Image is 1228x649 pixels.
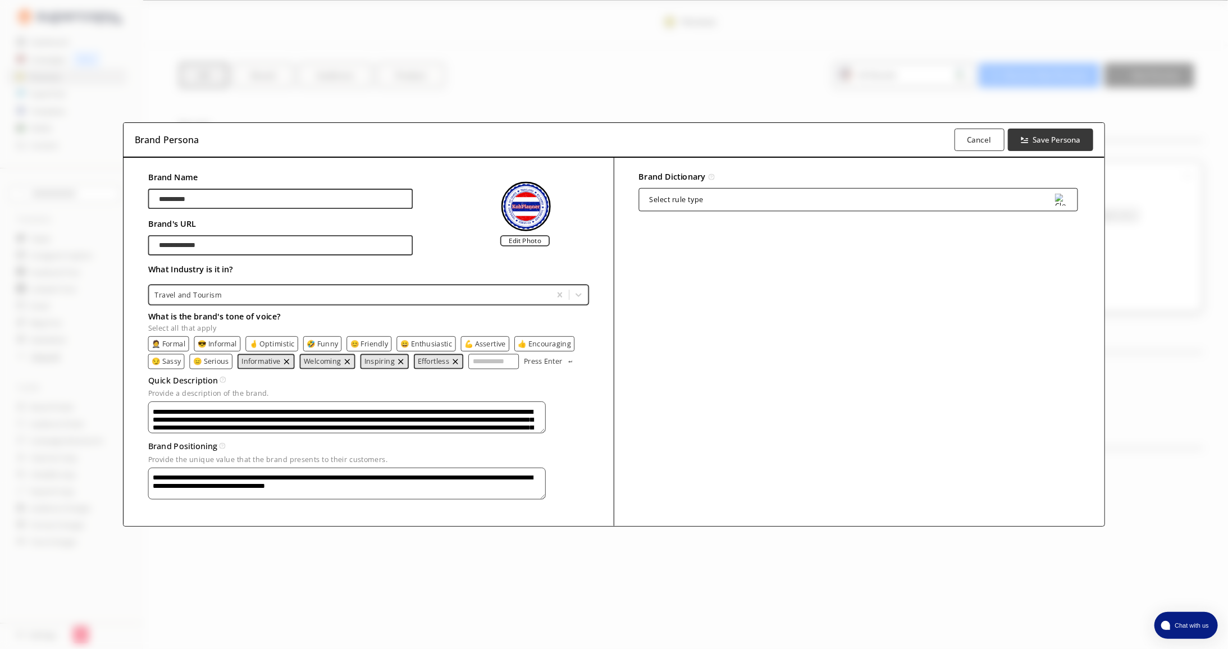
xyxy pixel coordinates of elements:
div: tone-text-list [148,336,589,369]
button: Cancel [955,129,1005,151]
button: Welcoming [304,358,341,365]
h2: What Industry is it in? [148,262,589,277]
button: Press Enter Press Enter [524,354,574,369]
h2: Brand Dictionary [639,170,706,185]
h2: Brand's URL [148,216,413,231]
button: 🤞 Optimistic [249,340,294,348]
h3: Quick Description [148,373,218,388]
p: Select all that apply [148,324,589,332]
div: Select rule type [650,196,704,204]
textarea: textarea-textarea [148,468,545,500]
button: 💪 Assertive [464,340,506,348]
button: Informative [241,358,280,365]
img: delete [282,358,290,365]
textarea: textarea-textarea [148,401,545,433]
button: remove Welcoming [343,358,351,365]
img: Tooltip Icon [220,377,226,383]
h2: What is the brand's tone of voice? [148,309,589,324]
button: remove Effortless [451,358,459,365]
button: 😎 Informal [198,340,237,348]
h2: Brand Name [148,170,413,185]
p: Press Enter [524,358,562,365]
button: atlas-launcher [1154,612,1218,639]
img: Tooltip Icon [219,443,225,449]
input: tone-input [468,354,519,369]
p: Provide a description of the brand. [148,390,589,397]
b: Save Persona [1033,135,1080,145]
button: Save Persona [1008,129,1094,151]
h3: Brand Positioning [148,438,217,454]
button: 👍 Encouraging [518,340,571,348]
button: 😊 Friendly [350,340,388,348]
img: Tooltip Icon [709,174,715,180]
button: 🤵 Formal [152,340,185,348]
button: 😑 Serious [193,358,229,365]
button: 😏 Sassy [152,358,181,365]
img: Close [1055,194,1067,206]
img: delete [451,358,459,365]
span: Chat with us [1170,621,1211,630]
input: brand-persona-input-input [148,189,413,209]
p: Provide the unique value that the brand presents to their customers. [148,455,589,463]
input: brand-persona-input-input [148,235,413,255]
button: Effortless [418,358,449,365]
b: Cancel [967,135,992,145]
button: 😄 Enthusiastic [400,340,452,348]
img: delete [396,358,404,365]
button: 🤣 Funny [307,340,338,348]
img: Close [501,181,550,231]
button: Inspiring [364,358,395,365]
img: delete [343,358,351,365]
h3: Brand Persona [135,131,199,148]
label: Edit Photo [500,235,550,246]
button: remove Inspiring [396,358,404,365]
button: remove Informative [282,358,290,365]
img: Press Enter [567,360,573,363]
